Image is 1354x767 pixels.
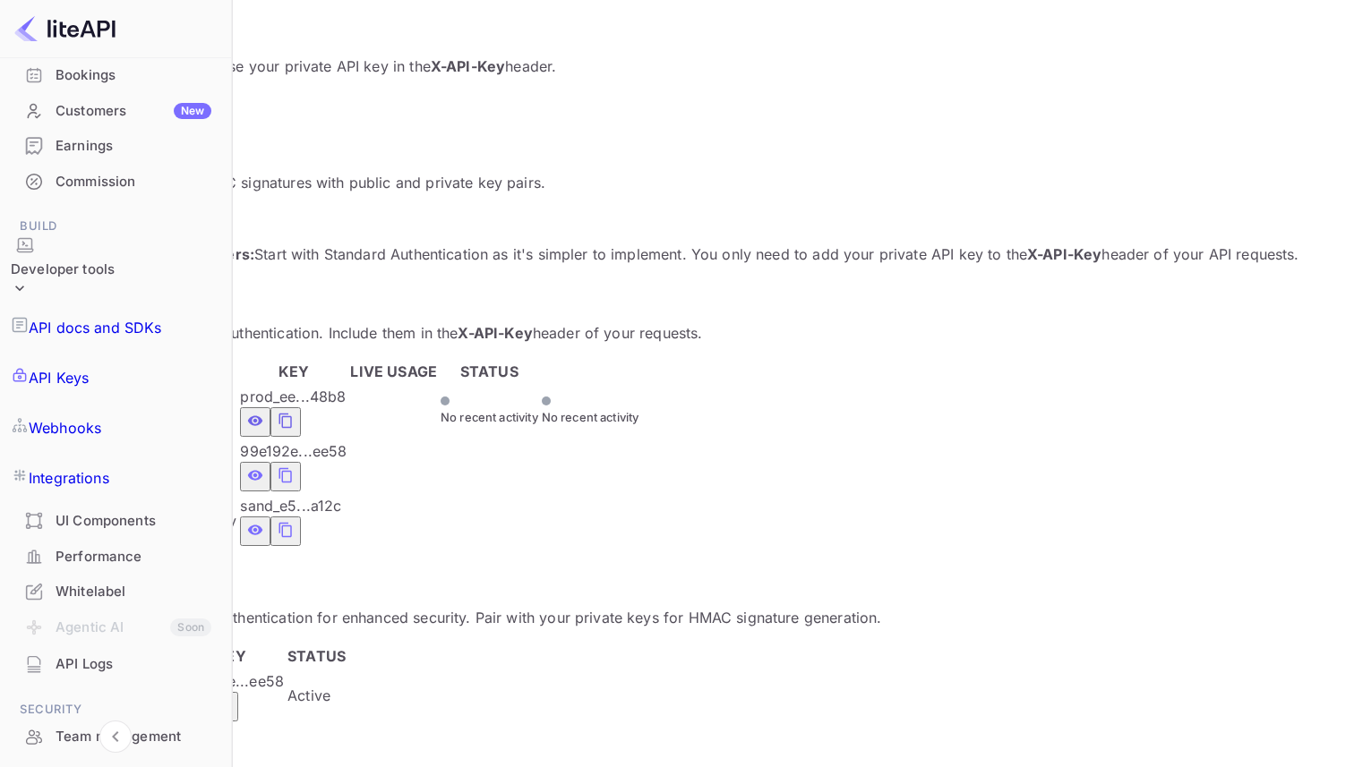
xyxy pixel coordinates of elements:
h6: 📋 Standard Authentication [21,19,1333,33]
th: STATUS [440,360,539,383]
a: Commission [11,165,220,198]
a: Webhooks [11,403,220,453]
p: Enhanced security using HMAC signatures with public and private key pairs. [21,172,1333,193]
div: Earnings [11,129,220,164]
a: Earnings [11,129,220,162]
div: API Logs [56,654,211,675]
table: private api keys table [21,358,641,549]
span: No recent activity [542,410,639,424]
p: API docs and SDKs [29,317,162,338]
a: Team management [11,720,220,753]
p: Use these keys for Standard Authentication. Include them in the header of your requests. [21,322,1333,344]
div: New [174,103,211,119]
a: UI Components [11,504,220,537]
a: CustomersNew [11,94,220,127]
button: Collapse navigation [99,720,132,753]
div: Commission [56,172,211,192]
div: Whitelabel [11,575,220,609]
a: API docs and SDKs [11,303,220,353]
div: Developer tools [11,236,115,303]
span: Build [11,217,220,236]
img: LiteAPI logo [14,14,116,43]
p: Use these keys with Secure Authentication for enhanced security. Pair with your private keys for ... [21,607,1333,628]
div: Performance [56,547,211,567]
span: 99e192e...ee58 [240,442,347,460]
a: Whitelabel [11,575,220,608]
div: Active [287,685,346,706]
div: Team management [11,720,220,754]
div: UI Components [56,511,211,532]
div: Customers [56,101,211,122]
div: Earnings [56,136,211,157]
div: UI Components [11,504,220,539]
span: prod_ee...48b8 [240,388,346,405]
div: API Logs [11,647,220,682]
strong: X-API-Key [431,57,505,75]
h5: Private API Keys [21,285,1333,303]
div: Performance [11,540,220,575]
strong: X-API-Key [1027,245,1101,263]
th: KEY [239,360,347,383]
th: STATUS [287,644,347,668]
h5: Public API Keys [21,568,1333,586]
div: Bookings [11,58,220,93]
a: API Keys [11,353,220,403]
span: Security [11,700,220,720]
p: 💡 Start with Standard Authentication as it's simpler to implement. You only need to add your priv... [21,243,1333,265]
p: API Keys [29,367,89,388]
strong: X-API-Key [458,324,532,342]
div: Team management [56,727,211,747]
span: No recent activity [441,410,538,424]
div: Bookings [56,65,211,86]
div: Commission [11,165,220,200]
p: Webhooks [29,417,101,439]
span: sand_e5...a12c [240,497,341,515]
p: Integrations [29,467,109,489]
a: Performance [11,540,220,573]
th: LIVE USAGE [349,360,438,383]
p: Simple and straightforward. Use your private API key in the header. [21,55,1333,77]
h6: 🔒 Secure Authentication [21,135,1333,149]
a: API Logs [11,647,220,680]
div: Developer tools [11,260,115,280]
a: Bookings [11,58,220,91]
div: Whitelabel [56,582,211,602]
a: Integrations [11,453,220,503]
div: CustomersNew [11,94,220,129]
